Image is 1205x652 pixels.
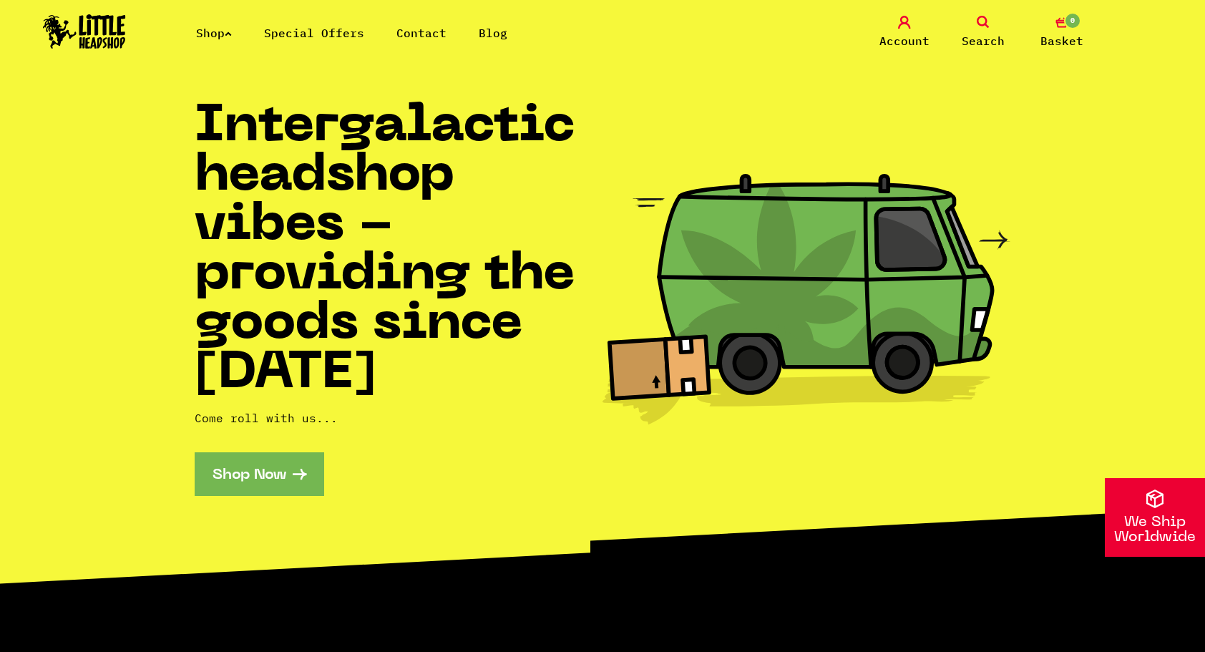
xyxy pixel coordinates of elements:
h1: Intergalactic headshop vibes - providing the goods since [DATE] [195,103,602,399]
span: 0 [1064,12,1081,29]
a: Contact [396,26,447,40]
a: 0 Basket [1026,16,1098,49]
p: We Ship Worldwide [1105,515,1205,545]
a: Blog [479,26,507,40]
span: Search [962,32,1005,49]
a: Shop [196,26,232,40]
a: Shop Now [195,452,324,496]
img: Little Head Shop Logo [43,14,126,49]
a: Special Offers [264,26,364,40]
a: Search [947,16,1019,49]
span: Basket [1040,32,1083,49]
span: Account [879,32,930,49]
p: Come roll with us... [195,409,602,427]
